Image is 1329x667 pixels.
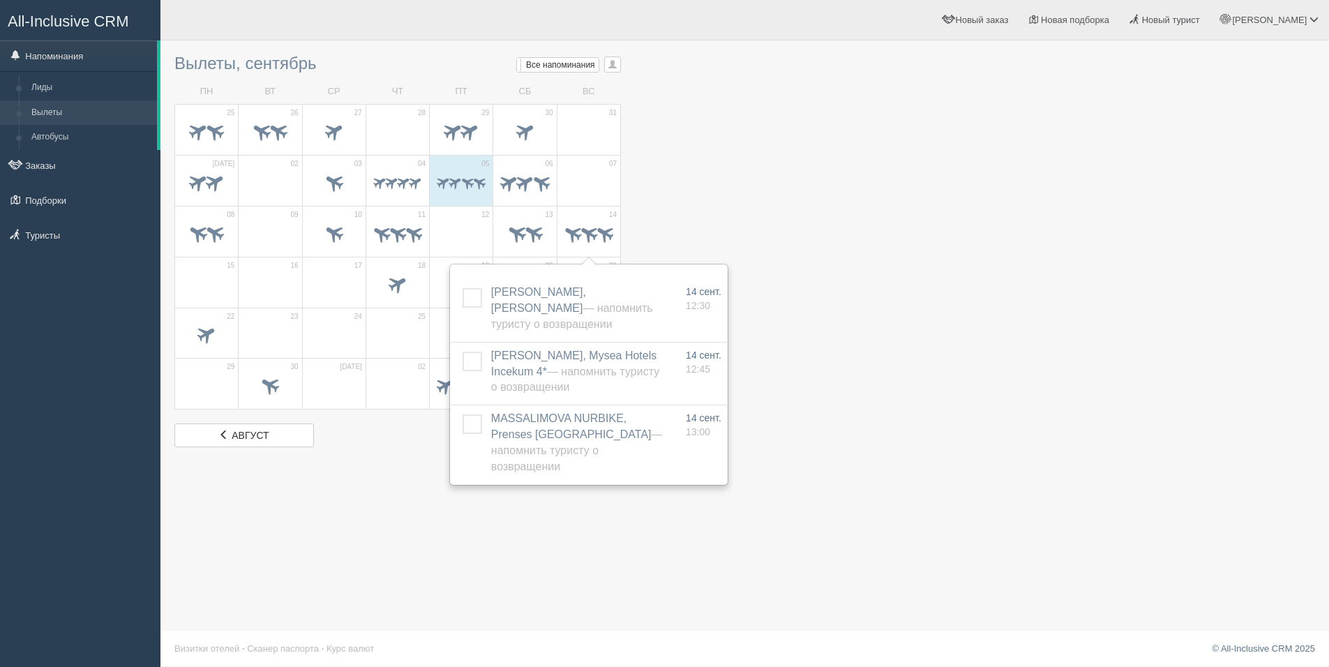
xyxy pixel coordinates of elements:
[491,428,663,472] span: — Напомнить туристу о возвращении
[242,643,245,654] span: ·
[686,286,721,297] span: 14 сент.
[354,261,362,271] span: 17
[290,261,298,271] span: 16
[526,60,595,70] span: Все напоминания
[686,300,710,311] span: 12:30
[546,261,553,271] span: 20
[290,312,298,322] span: 23
[609,210,617,220] span: 14
[686,285,721,313] a: 14 сент. 12:30
[418,261,426,271] span: 18
[8,13,129,30] span: All-Inclusive CRM
[491,286,653,330] span: [PERSON_NAME], [PERSON_NAME]
[239,80,302,104] td: ВТ
[546,108,553,118] span: 30
[491,412,663,472] span: MASSALIMOVA NURBIKE, Prenses [GEOGRAPHIC_DATA]
[493,80,557,104] td: СБ
[686,350,721,361] span: 14 сент.
[491,286,653,330] a: [PERSON_NAME], [PERSON_NAME]— Напомнить туристу о возвращении
[491,412,663,472] a: MASSALIMOVA NURBIKE, Prenses [GEOGRAPHIC_DATA]— Напомнить туристу о возвращении
[354,108,362,118] span: 27
[213,159,234,169] span: [DATE]
[491,350,659,394] span: [PERSON_NAME], Mysea Hotels Incekum 4*
[418,108,426,118] span: 28
[340,362,361,372] span: [DATE]
[481,210,489,220] span: 12
[609,159,617,169] span: 07
[322,643,324,654] span: ·
[227,210,234,220] span: 08
[546,159,553,169] span: 06
[1232,15,1307,25] span: [PERSON_NAME]
[174,54,621,73] h3: Вылеты, сентябрь
[25,125,157,150] a: Автобусы
[175,80,239,104] td: ПН
[290,159,298,169] span: 02
[609,261,617,271] span: 21
[227,108,234,118] span: 25
[1,1,160,39] a: All-Inclusive CRM
[1142,15,1200,25] span: Новый турист
[290,108,298,118] span: 26
[686,364,710,375] span: 12:45
[227,261,234,271] span: 15
[25,75,157,100] a: Лиды
[354,312,362,322] span: 24
[418,210,426,220] span: 11
[1041,15,1109,25] span: Новая подборка
[491,350,659,394] a: [PERSON_NAME], Mysea Hotels Incekum 4*— Напомнить туристу о возвращении
[686,411,721,439] a: 14 сент. 13:00
[302,80,366,104] td: СР
[557,80,620,104] td: ВС
[491,366,659,394] span: — Напомнить туристу о возвращении
[686,412,721,424] span: 14 сент.
[481,261,489,271] span: 19
[174,424,314,447] a: август
[686,348,721,376] a: 14 сент. 12:45
[227,362,234,372] span: 29
[491,302,653,330] span: — Напомнить туристу о возвращении
[366,80,429,104] td: ЧТ
[609,108,617,118] span: 31
[290,210,298,220] span: 09
[956,15,1009,25] span: Новый заказ
[546,210,553,220] span: 13
[1212,643,1315,654] a: © All-Inclusive CRM 2025
[354,210,362,220] span: 10
[326,643,374,654] a: Курс валют
[25,100,157,126] a: Вылеты
[430,80,493,104] td: ПТ
[174,643,239,654] a: Визитки отелей
[227,312,234,322] span: 22
[481,108,489,118] span: 29
[354,159,362,169] span: 03
[232,430,269,441] span: август
[418,159,426,169] span: 04
[418,362,426,372] span: 02
[686,426,710,437] span: 13:00
[418,312,426,322] span: 25
[247,643,319,654] a: Сканер паспорта
[481,159,489,169] span: 05
[290,362,298,372] span: 30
